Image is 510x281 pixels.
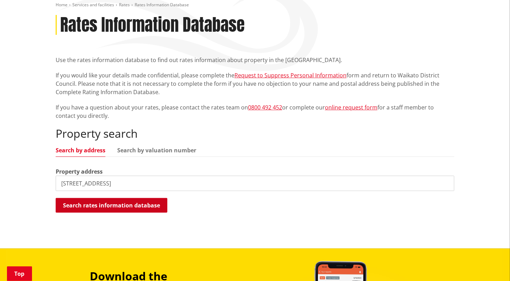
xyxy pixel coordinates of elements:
[325,104,377,111] a: online request form
[56,147,105,153] a: Search by address
[234,71,346,79] a: Request to Suppress Personal Information
[56,2,67,8] a: Home
[56,2,454,8] nav: breadcrumb
[56,127,454,140] h2: Property search
[56,56,454,64] p: Use the rates information database to find out rates information about property in the [GEOGRAPHI...
[7,266,32,281] a: Top
[56,167,103,176] label: Property address
[135,2,189,8] span: Rates Information Database
[56,198,167,213] button: Search rates information database
[56,103,454,120] p: If you have a question about your rates, please contact the rates team on or complete our for a s...
[478,252,503,277] iframe: Messenger Launcher
[56,176,454,191] input: e.g. Duke Street NGARUAWAHIA
[60,15,245,35] h1: Rates Information Database
[72,2,114,8] a: Services and facilities
[248,104,282,111] a: 0800 492 452
[56,71,454,96] p: If you would like your details made confidential, please complete the form and return to Waikato ...
[119,2,130,8] a: Rates
[117,147,196,153] a: Search by valuation number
